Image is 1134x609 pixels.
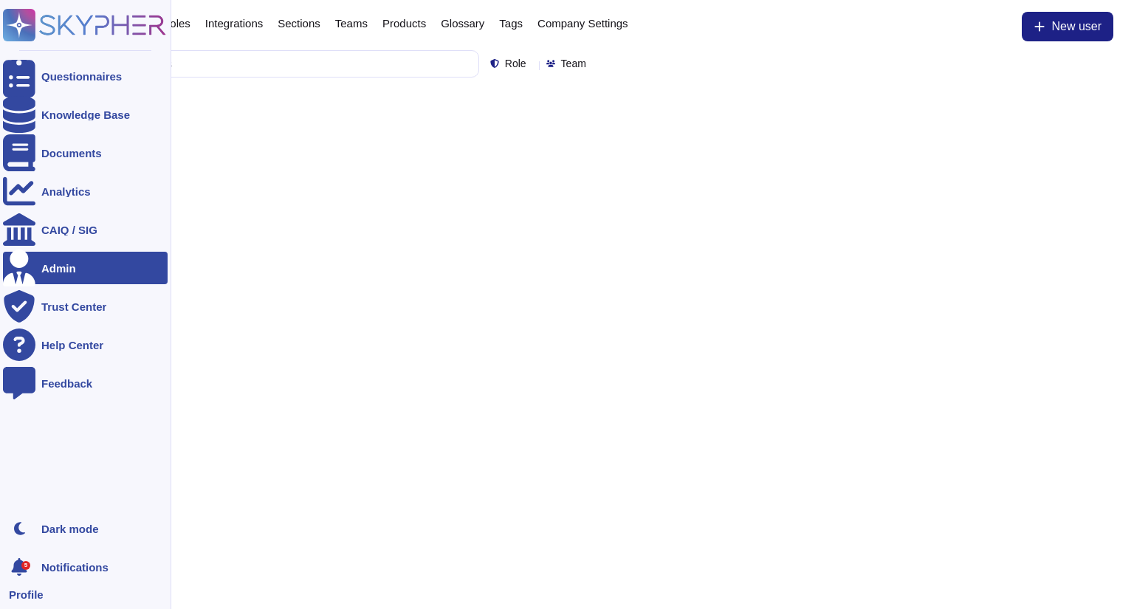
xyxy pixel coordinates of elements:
a: Feedback [3,367,168,399]
input: Search by keywords [58,51,478,77]
span: Glossary [441,18,484,29]
span: Team [561,58,586,69]
button: New user [1022,12,1113,41]
span: Role [505,58,526,69]
span: Sections [278,18,320,29]
div: CAIQ / SIG [41,224,97,235]
span: Teams [335,18,368,29]
div: Documents [41,148,102,159]
div: Questionnaires [41,71,122,82]
a: Help Center [3,328,168,361]
a: Admin [3,252,168,284]
a: Analytics [3,175,168,207]
span: New user [1051,21,1102,32]
span: Roles [162,18,190,29]
a: Knowledge Base [3,98,168,131]
div: Trust Center [41,301,106,312]
span: Notifications [41,562,109,573]
div: Admin [41,263,76,274]
a: CAIQ / SIG [3,213,168,246]
div: Feedback [41,378,92,389]
div: Analytics [41,186,91,197]
span: Company Settings [537,18,628,29]
span: Integrations [205,18,263,29]
a: Questionnaires [3,60,168,92]
div: Help Center [41,340,103,351]
div: Dark mode [41,523,99,534]
a: Documents [3,137,168,169]
div: 5 [21,561,30,570]
div: Knowledge Base [41,109,130,120]
span: Products [382,18,426,29]
span: Tags [499,18,523,29]
span: Profile [9,589,44,600]
a: Trust Center [3,290,168,323]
